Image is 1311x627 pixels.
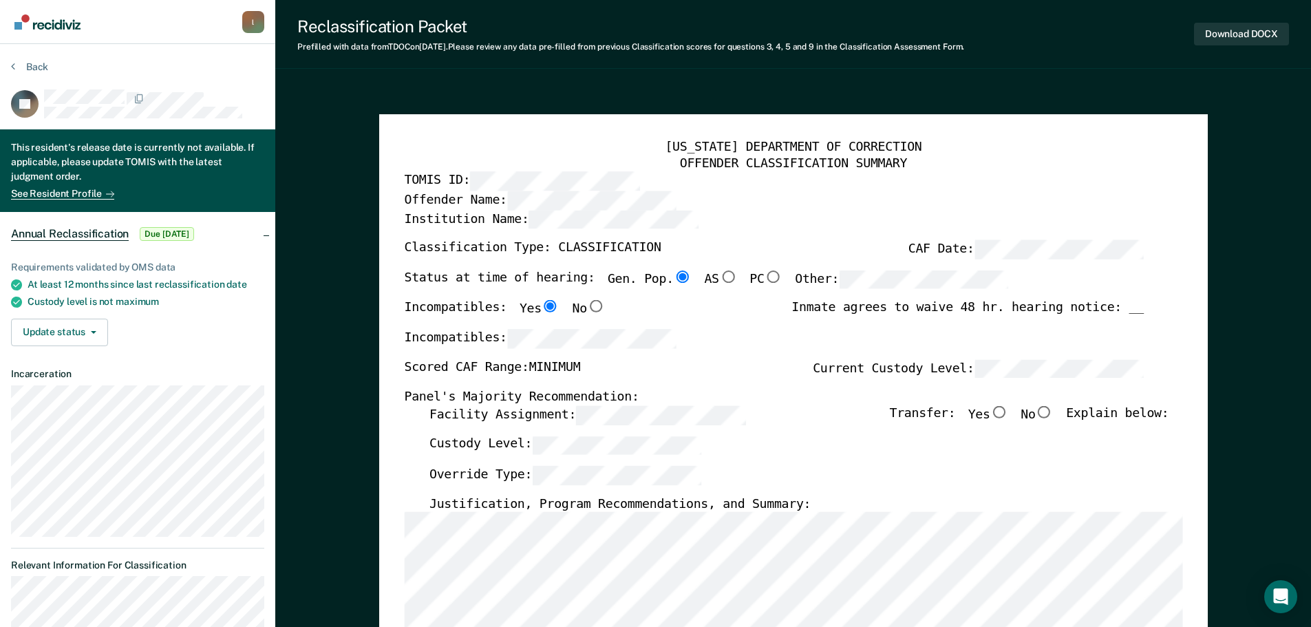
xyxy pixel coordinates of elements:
[404,156,1182,172] div: OFFENDER CLASSIFICATION SUMMARY
[586,300,604,312] input: No
[11,227,129,241] span: Annual Reclassification
[429,496,810,513] label: Justification, Program Recommendations, and Summary:
[11,188,114,200] a: See Resident Profile
[532,466,701,485] input: Override Type:
[968,406,1008,425] label: Yes
[1035,406,1053,418] input: No
[404,172,639,191] label: TOMIS ID:
[532,436,701,455] input: Custody Level:
[404,359,580,379] label: Scored CAF Range: MINIMUM
[11,61,48,73] button: Back
[529,210,698,229] input: Institution Name:
[14,14,81,30] img: Recidiviz
[140,227,194,241] span: Due [DATE]
[404,390,1143,406] div: Panel's Majority Recommendation:
[242,11,264,33] button: Profile dropdown button
[404,191,676,211] label: Offender Name:
[791,300,1144,329] div: Inmate agrees to waive 48 hr. hearing notice: __
[507,191,676,211] input: Offender Name:
[673,270,691,283] input: Gen. Pop.
[764,270,782,283] input: PC
[11,368,264,380] dt: Incarceration
[470,172,639,191] input: TOMIS ID:
[607,270,691,290] label: Gen. Pop.
[429,466,701,485] label: Override Type:
[11,319,108,346] button: Update status
[839,270,1008,290] input: Other:
[718,270,736,283] input: AS
[28,296,264,308] div: Custody level is not
[404,329,676,348] label: Incompatibles:
[429,406,745,425] label: Facility Assignment:
[908,240,1143,259] label: CAF Date:
[749,270,782,290] label: PC
[226,279,246,290] span: date
[297,17,964,36] div: Reclassification Packet
[28,279,264,290] div: At least 12 months since last reclassification
[974,240,1143,259] input: CAF Date:
[404,210,698,229] label: Institution Name:
[1021,406,1054,425] label: No
[974,359,1143,379] input: Current Custody Level:
[11,262,264,273] div: Requirements validated by OMS data
[889,406,1169,436] div: Transfer: Explain below:
[813,359,1144,379] label: Current Custody Level:
[541,300,559,312] input: Yes
[11,560,264,571] dt: Relevant Information For Classification
[404,270,1008,301] div: Status at time of hearing:
[297,42,964,52] div: Prefilled with data from TDOC on [DATE] . Please review any data pre-filled from previous Classif...
[429,436,701,455] label: Custody Level:
[704,270,737,290] label: AS
[242,11,264,33] div: l
[1264,580,1297,613] div: Open Intercom Messenger
[519,300,559,318] label: Yes
[795,270,1008,290] label: Other:
[404,240,661,259] label: Classification Type: CLASSIFICATION
[1194,23,1289,45] button: Download DOCX
[404,140,1182,156] div: [US_STATE] DEPARTMENT OF CORRECTION
[990,406,1008,418] input: Yes
[507,329,676,348] input: Incompatibles:
[11,140,264,187] div: This resident's release date is currently not available. If applicable, please update TOMIS with ...
[576,406,745,425] input: Facility Assignment:
[404,300,605,329] div: Incompatibles:
[572,300,605,318] label: No
[116,296,159,307] span: maximum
